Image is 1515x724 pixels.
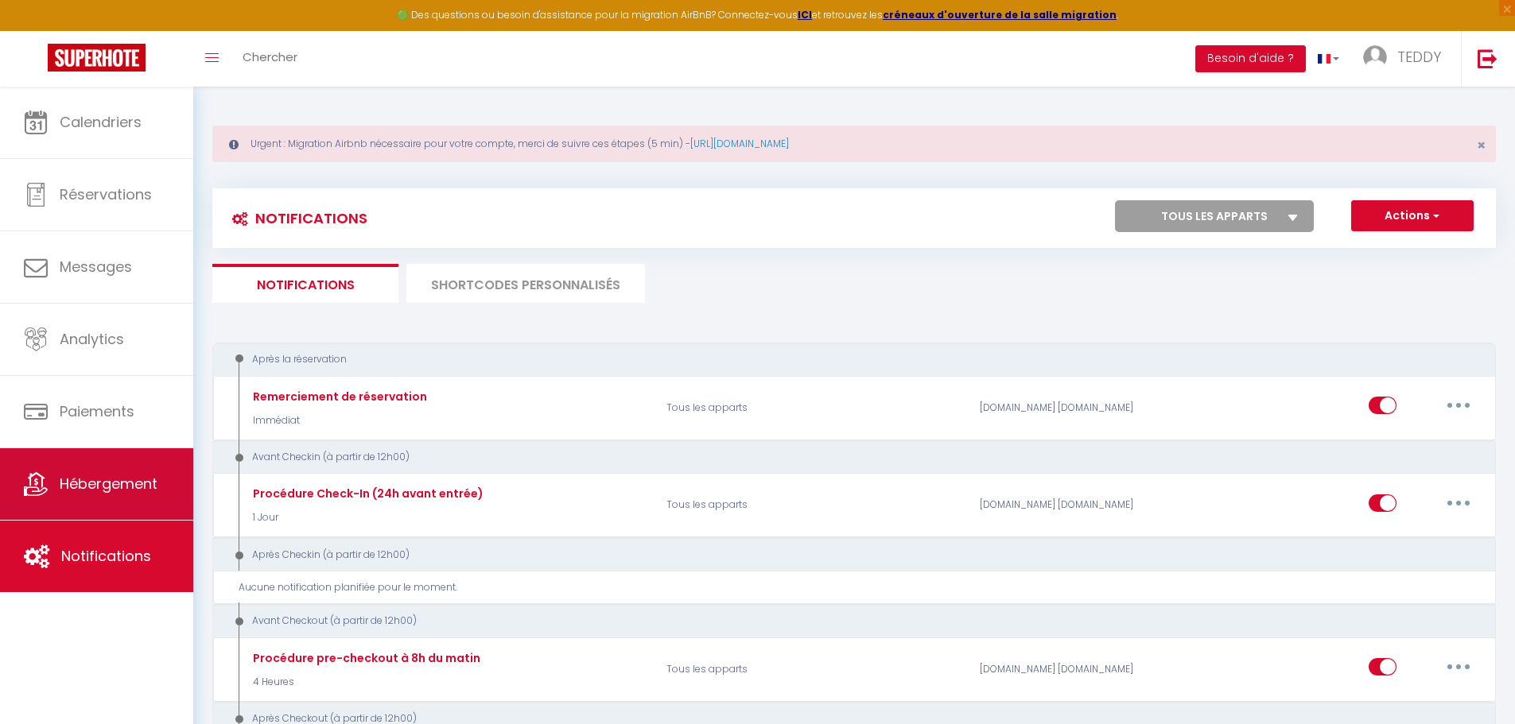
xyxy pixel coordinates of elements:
li: SHORTCODES PERSONNALISÉS [406,264,645,303]
a: [URL][DOMAIN_NAME] [690,137,789,150]
a: Chercher [231,31,309,87]
div: [DOMAIN_NAME] [DOMAIN_NAME] [969,385,1179,431]
button: Close [1477,138,1486,153]
span: × [1477,135,1486,155]
div: Après la réservation [227,352,1456,367]
span: Calendriers [60,112,142,132]
span: TEDDY [1397,47,1441,67]
a: créneaux d'ouverture de la salle migration [883,8,1117,21]
li: Notifications [212,264,398,303]
p: Tous les apparts [656,646,969,692]
div: Urgent : Migration Airbnb nécessaire pour votre compte, merci de suivre ces étapes (5 min) - [212,126,1496,162]
span: Paiements [60,401,134,421]
img: logout [1478,48,1498,68]
p: Tous les apparts [656,482,969,528]
div: Procédure pre-checkout à 8h du matin [249,649,480,667]
div: Aucune notification planifiée pour le moment. [239,580,1482,595]
div: Procédure Check-In (24h avant entrée) [249,485,484,502]
button: Actions [1351,200,1474,232]
div: Avant Checkin (à partir de 12h00) [227,450,1456,465]
button: Besoin d'aide ? [1195,45,1306,72]
h3: Notifications [224,200,367,236]
div: [DOMAIN_NAME] [DOMAIN_NAME] [969,482,1179,528]
a: ... TEDDY [1351,31,1461,87]
span: Notifications [61,546,151,566]
div: [DOMAIN_NAME] [DOMAIN_NAME] [969,646,1179,692]
a: ICI [798,8,812,21]
div: Après Checkin (à partir de 12h00) [227,548,1456,563]
span: Chercher [243,48,297,65]
span: Analytics [60,329,124,349]
p: 1 Jour [249,510,484,525]
img: ... [1363,45,1387,69]
p: Immédiat [249,413,427,428]
span: Messages [60,257,132,277]
p: Tous les apparts [656,385,969,431]
button: Ouvrir le widget de chat LiveChat [13,6,60,54]
div: Remerciement de réservation [249,388,427,405]
span: Hébergement [60,474,157,494]
img: Super Booking [48,44,146,72]
div: Avant Checkout (à partir de 12h00) [227,614,1456,629]
p: 4 Heures [249,675,480,690]
span: Réservations [60,184,152,204]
